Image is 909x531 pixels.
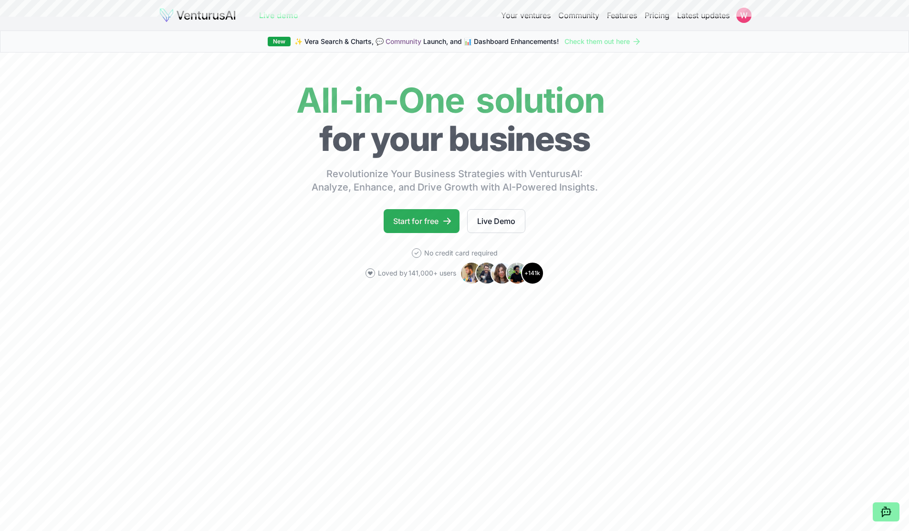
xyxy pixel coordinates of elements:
div: New [268,37,291,46]
img: Avatar 2 [475,262,498,285]
a: Live Demo [467,209,525,233]
img: Avatar 1 [460,262,483,285]
a: Check them out here [564,37,641,46]
a: Start for free [384,209,460,233]
img: Avatar 3 [491,262,513,285]
span: ✨ Vera Search & Charts, 💬 Launch, and 📊 Dashboard Enhancements! [294,37,559,46]
a: Community [386,37,421,45]
img: Avatar 4 [506,262,529,285]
